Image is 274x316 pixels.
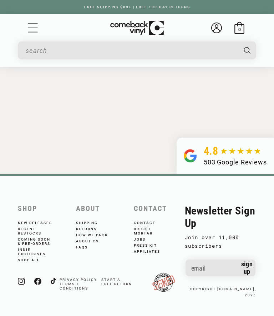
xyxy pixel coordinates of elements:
a: FREE SHIPPING $89+ | FREE 100-DAY RETURNS [77,5,197,9]
p: Join over 11,000 subscribers [185,233,256,250]
span: 4.8 [204,145,218,157]
button: Search [237,41,257,59]
a: Shipping [76,221,107,225]
a: How We Pack [76,231,117,237]
a: Contact [134,221,165,225]
a: Affiliates [134,248,170,254]
a: Returns [76,225,106,231]
div: Search [18,41,256,59]
h2: Contact [134,204,185,213]
a: About CV [76,237,108,243]
a: Coming Soon & Pre-Orders [18,236,64,246]
a: Privacy Policy [60,278,97,282]
a: Brick + Mortar [134,225,179,236]
a: Recent Restocks [18,225,64,236]
a: Jobs [134,236,155,242]
div: 503 Google Reviews [204,157,267,167]
button: Sign up [238,260,256,276]
h2: Shop [18,204,69,213]
img: RSDPledgeSigned-updated.png [152,273,175,292]
img: star5.svg [220,148,261,155]
a: FAQs [76,243,97,250]
summary: Menu [27,22,39,34]
input: Email [186,260,255,278]
input: search [26,43,237,58]
a: Terms + Conditions [60,282,88,290]
span: 0 [238,27,241,32]
a: Start afree return [101,278,132,286]
a: Shop All [18,256,49,262]
a: New Releases [18,221,62,225]
img: ComebackVinyl.com [110,21,164,35]
small: copyright [DOMAIN_NAME], 2025 [190,287,256,297]
a: 4.8 503 Google Reviews [177,138,274,174]
img: Group.svg [184,145,197,167]
a: Press Kit [134,242,167,248]
h2: About [76,204,127,213]
h2: Newsletter Sign Up [185,204,256,229]
a: Indie Exclusives [18,246,64,256]
span: Start a free return [101,278,132,286]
